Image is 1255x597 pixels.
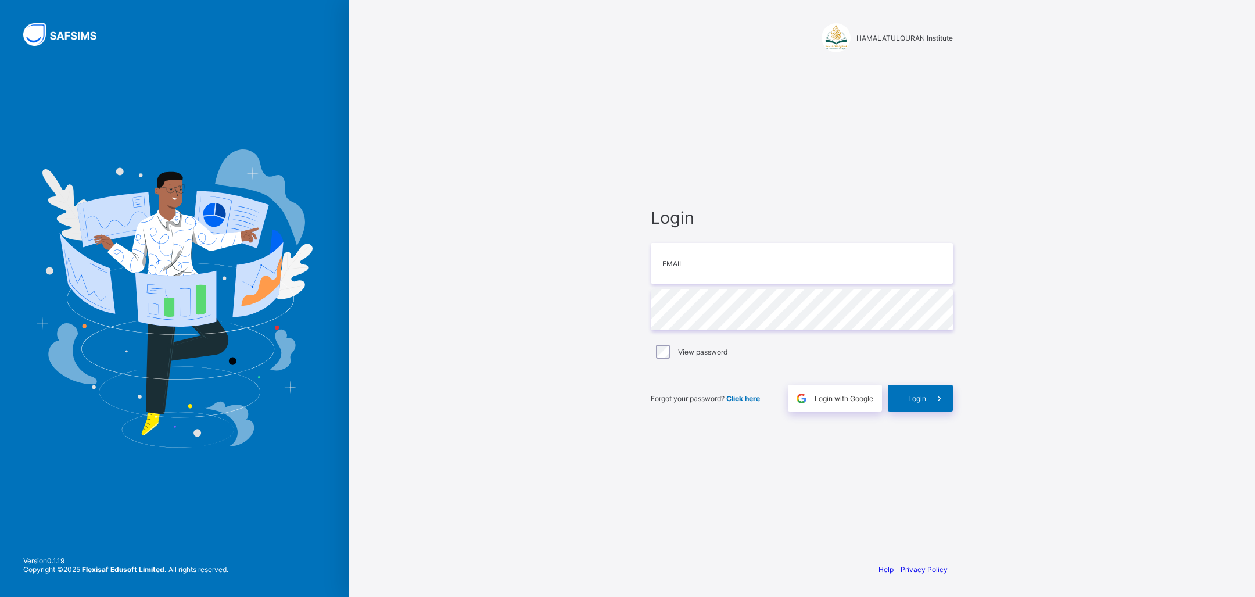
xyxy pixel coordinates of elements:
[908,394,926,403] span: Login
[23,23,110,46] img: SAFSIMS Logo
[678,348,727,356] label: View password
[651,208,953,228] span: Login
[82,565,167,574] strong: Flexisaf Edusoft Limited.
[856,34,953,42] span: HAMALATULQURAN Institute
[23,556,228,565] span: Version 0.1.19
[901,565,948,574] a: Privacy Policy
[815,394,873,403] span: Login with Google
[651,394,760,403] span: Forgot your password?
[23,565,228,574] span: Copyright © 2025 All rights reserved.
[36,149,313,447] img: Hero Image
[726,394,760,403] a: Click here
[878,565,894,574] a: Help
[795,392,808,405] img: google.396cfc9801f0270233282035f929180a.svg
